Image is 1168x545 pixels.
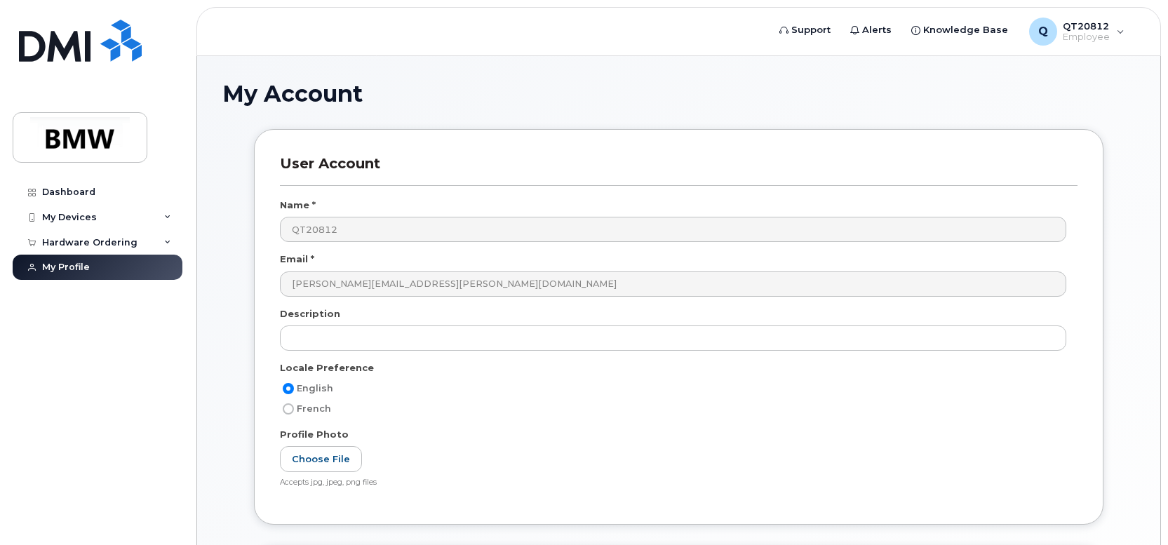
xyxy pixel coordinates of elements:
label: Profile Photo [280,428,349,441]
label: Name * [280,199,316,212]
label: Locale Preference [280,361,374,375]
h1: My Account [222,81,1135,106]
input: French [283,403,294,415]
input: English [283,383,294,394]
div: Accepts jpg, jpeg, png files [280,478,1066,488]
label: Email * [280,253,314,266]
label: Choose File [280,446,362,472]
span: English [297,383,333,393]
h3: User Account [280,155,1078,185]
label: Description [280,307,340,321]
span: French [297,403,331,414]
